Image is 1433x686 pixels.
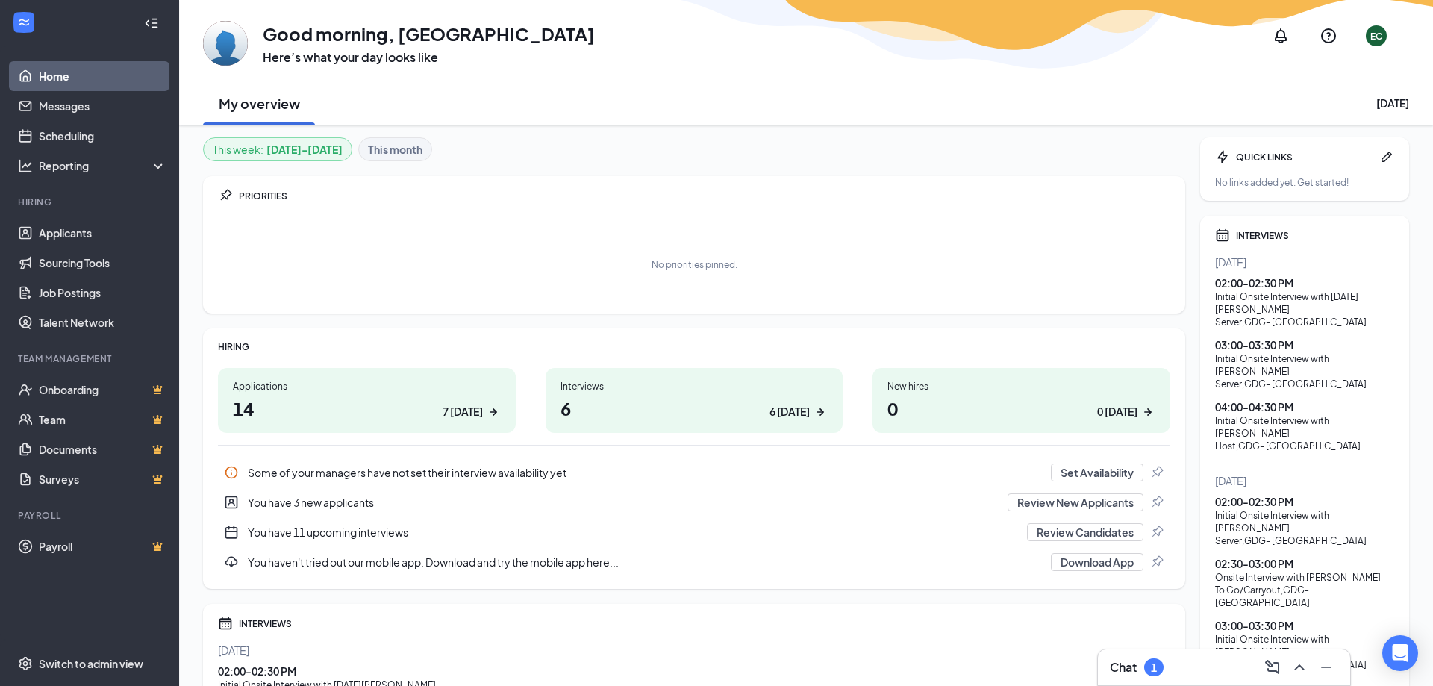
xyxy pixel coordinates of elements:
svg: Pen [1379,149,1394,164]
div: Switch to admin view [39,656,143,671]
div: 02:00 - 02:30 PM [1215,275,1394,290]
svg: ArrowRight [813,405,828,420]
svg: UserEntity [224,495,239,510]
img: Ellicott City [203,21,248,66]
div: Applications [233,380,501,393]
div: [DATE] [1376,96,1409,110]
button: Review New Applicants [1008,493,1143,511]
button: ChevronUp [1287,655,1311,679]
div: Payroll [18,509,163,522]
button: Minimize [1314,655,1338,679]
a: InfoSome of your managers have not set their interview availability yetSet AvailabilityPin [218,458,1170,487]
a: Sourcing Tools [39,248,166,278]
div: No priorities pinned. [652,258,737,271]
svg: Settings [18,656,33,671]
div: Some of your managers have not set their interview availability yet [218,458,1170,487]
div: You have 3 new applicants [248,495,999,510]
svg: Notifications [1272,27,1290,45]
div: QUICK LINKS [1236,151,1373,163]
div: INTERVIEWS [239,617,1170,630]
a: OnboardingCrown [39,375,166,405]
button: ComposeMessage [1261,655,1284,679]
a: CalendarNewYou have 11 upcoming interviewsReview CandidatesPin [218,517,1170,547]
div: Initial Onsite Interview with [DATE][PERSON_NAME] [1215,290,1394,316]
div: 03:00 - 03:30 PM [1215,337,1394,352]
b: [DATE] - [DATE] [266,141,343,158]
div: Initial Onsite Interview with [PERSON_NAME] [1215,414,1394,440]
div: No links added yet. Get started! [1215,176,1394,189]
div: Server , GDG- [GEOGRAPHIC_DATA] [1215,316,1394,328]
h3: Here’s what your day looks like [263,49,595,66]
svg: Bolt [1215,149,1230,164]
div: You haven't tried out our mobile app. Download and try the mobile app here... [218,547,1170,577]
div: You haven't tried out our mobile app. Download and try the mobile app here... [248,555,1042,570]
a: DownloadYou haven't tried out our mobile app. Download and try the mobile app here...Download AppPin [218,547,1170,577]
svg: Minimize [1317,658,1335,676]
div: Server , GDG- [GEOGRAPHIC_DATA] [1215,378,1394,390]
div: To Go/Carryout , GDG- [GEOGRAPHIC_DATA] [1215,584,1394,609]
svg: Pin [218,188,233,203]
div: Open Intercom Messenger [1382,635,1418,671]
div: Initial Onsite Interview with [PERSON_NAME] [1215,633,1394,658]
div: [DATE] [1215,255,1394,269]
svg: Analysis [18,158,33,173]
h1: Good morning, [GEOGRAPHIC_DATA] [263,21,595,46]
svg: Info [224,465,239,480]
button: Set Availability [1051,464,1143,481]
div: You have 3 new applicants [218,487,1170,517]
div: [DATE] [218,643,1170,658]
a: Home [39,61,166,91]
svg: Pin [1149,495,1164,510]
svg: ComposeMessage [1264,658,1281,676]
div: 04:00 - 04:30 PM [1215,399,1394,414]
h1: 6 [561,396,828,421]
svg: ChevronUp [1290,658,1308,676]
div: INTERVIEWS [1236,229,1394,242]
h3: Chat [1110,659,1137,676]
div: Server , GDG- [GEOGRAPHIC_DATA] [1215,534,1394,547]
div: HIRING [218,340,1170,353]
button: Review Candidates [1027,523,1143,541]
svg: QuestionInfo [1320,27,1337,45]
div: Host , GDG- [GEOGRAPHIC_DATA] [1215,440,1394,452]
svg: Download [224,555,239,570]
div: 02:30 - 03:00 PM [1215,556,1394,571]
a: Job Postings [39,278,166,308]
div: PRIORITIES [239,190,1170,202]
svg: Pin [1149,555,1164,570]
svg: Collapse [144,16,159,31]
div: 7 [DATE] [443,404,483,420]
div: Hiring [18,196,163,208]
svg: ArrowRight [486,405,501,420]
svg: ArrowRight [1140,405,1155,420]
div: Team Management [18,352,163,365]
h2: My overview [219,94,300,113]
a: PayrollCrown [39,531,166,561]
div: This week : [213,141,343,158]
div: You have 11 upcoming interviews [218,517,1170,547]
a: Applications147 [DATE]ArrowRight [218,368,516,433]
a: SurveysCrown [39,464,166,494]
div: Initial Onsite Interview with [PERSON_NAME] [1215,509,1394,534]
div: Some of your managers have not set their interview availability yet [248,465,1042,480]
svg: Calendar [218,616,233,631]
svg: Calendar [1215,228,1230,243]
div: Interviews [561,380,828,393]
div: 0 [DATE] [1097,404,1137,420]
div: 02:00 - 02:30 PM [1215,494,1394,509]
a: Messages [39,91,166,121]
div: You have 11 upcoming interviews [248,525,1018,540]
svg: WorkstreamLogo [16,15,31,30]
a: Applicants [39,218,166,248]
svg: Pin [1149,525,1164,540]
svg: CalendarNew [224,525,239,540]
a: DocumentsCrown [39,434,166,464]
h1: 14 [233,396,501,421]
a: Scheduling [39,121,166,151]
a: TeamCrown [39,405,166,434]
a: UserEntityYou have 3 new applicantsReview New ApplicantsPin [218,487,1170,517]
div: Reporting [39,158,167,173]
div: New hires [887,380,1155,393]
div: 02:00 - 02:30 PM [218,664,1170,679]
a: New hires00 [DATE]ArrowRight [872,368,1170,433]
